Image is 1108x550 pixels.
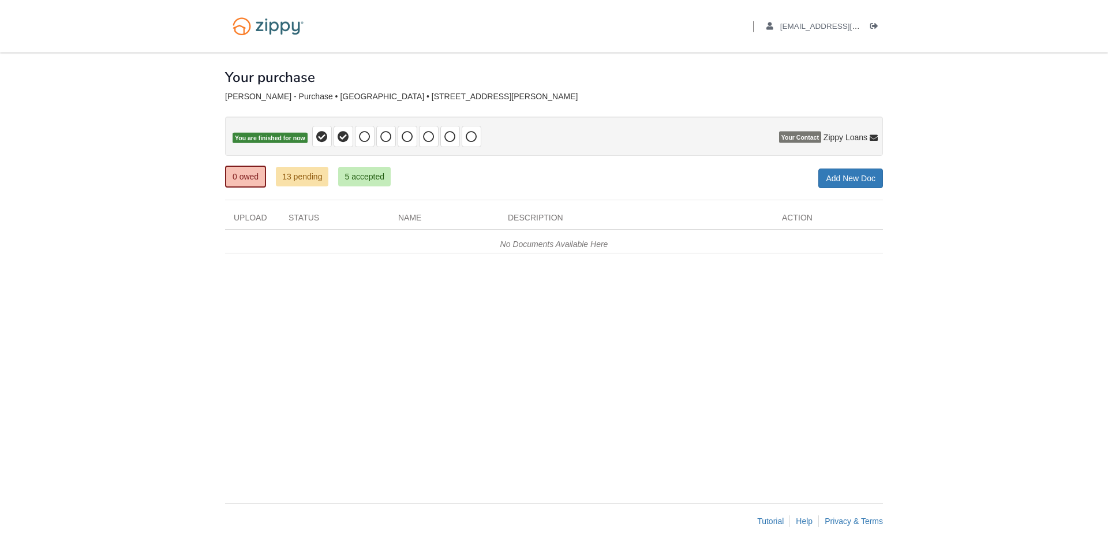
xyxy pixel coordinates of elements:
[780,22,912,31] span: aaboley88@icloud.com
[766,22,912,33] a: edit profile
[225,212,280,229] div: Upload
[390,212,499,229] div: Name
[338,167,391,186] a: 5 accepted
[757,517,784,526] a: Tutorial
[500,240,608,249] em: No Documents Available Here
[796,517,813,526] a: Help
[233,133,308,144] span: You are finished for now
[280,212,390,229] div: Status
[499,212,773,229] div: Description
[225,70,315,85] h1: Your purchase
[870,22,883,33] a: Log out
[823,132,867,143] span: Zippy Loans
[825,517,883,526] a: Privacy & Terms
[773,212,883,229] div: Action
[779,132,821,143] span: Your Contact
[276,167,328,186] a: 13 pending
[818,169,883,188] a: Add New Doc
[225,12,311,41] img: Logo
[225,166,266,188] a: 0 owed
[225,92,883,102] div: [PERSON_NAME] - Purchase • [GEOGRAPHIC_DATA] • [STREET_ADDRESS][PERSON_NAME]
